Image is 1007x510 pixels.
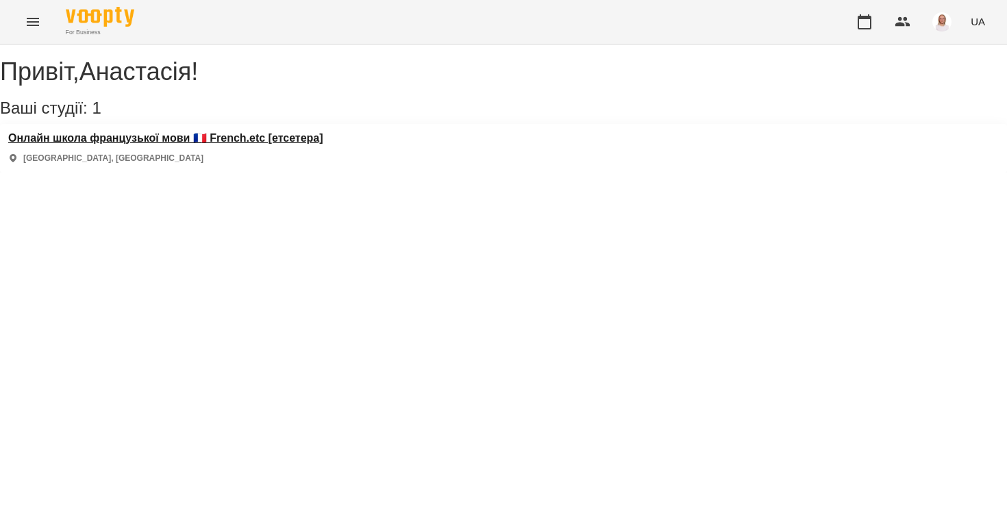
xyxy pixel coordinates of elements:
p: [GEOGRAPHIC_DATA], [GEOGRAPHIC_DATA] [23,153,203,164]
a: Онлайн школа французької мови 🇫🇷 French.etc [етсетера] [8,132,323,144]
img: Voopty Logo [66,7,134,27]
span: 1 [92,99,101,117]
img: 7b3448e7bfbed3bd7cdba0ed84700e25.png [932,12,952,31]
span: UA [971,14,985,29]
button: UA [965,9,991,34]
span: For Business [66,28,134,37]
button: Menu [16,5,49,38]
